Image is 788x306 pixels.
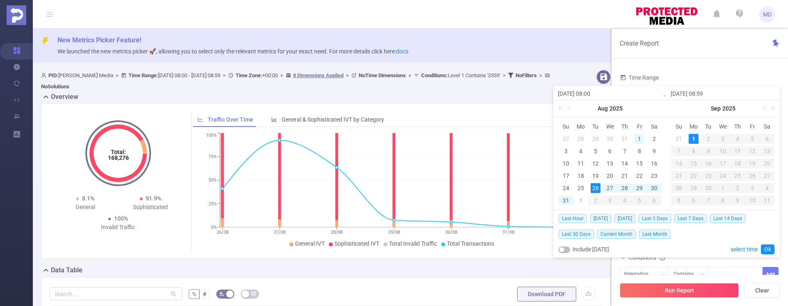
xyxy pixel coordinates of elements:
[745,120,760,133] th: Fri
[591,146,600,156] div: 5
[649,183,659,193] div: 30
[647,123,662,130] span: Sa
[730,120,745,133] th: Thu
[649,159,659,168] div: 16
[760,120,774,133] th: Sat
[573,123,588,130] span: Mo
[588,157,603,170] td: August 12, 2025
[701,183,716,193] div: 30
[716,145,731,157] td: September 10, 2025
[647,133,662,145] td: August 2, 2025
[57,48,408,55] span: We launched the new metrics picker 🚀, allowing you to select only the relevant metrics for your e...
[517,287,576,301] button: Download PDF
[745,134,760,144] div: 5
[559,182,573,194] td: August 24, 2025
[686,170,701,182] td: September 22, 2025
[605,146,615,156] div: 6
[605,159,615,168] div: 13
[716,196,731,205] div: 8
[573,133,588,145] td: July 28, 2025
[396,48,408,55] a: docs
[701,145,716,157] td: September 9, 2025
[699,272,704,278] i: icon: down
[760,134,774,144] div: 6
[730,157,745,170] td: September 18, 2025
[686,194,701,207] td: October 6, 2025
[710,214,745,223] span: Last 14 Days
[760,157,774,170] td: September 20, 2025
[632,170,647,182] td: August 22, 2025
[744,283,780,298] button: Clear
[128,72,158,78] b: Time Range:
[591,159,600,168] div: 12
[686,196,701,205] div: 6
[603,123,618,130] span: We
[760,171,774,181] div: 27
[624,267,654,281] div: Integration
[203,291,206,297] span: #
[334,240,379,247] span: Sophisticated IVT
[588,194,603,207] td: September 2, 2025
[635,146,644,156] div: 8
[632,194,647,207] td: September 5, 2025
[208,154,217,159] tspan: 75%
[649,146,659,156] div: 9
[293,72,344,78] u: 8 Dimensions Applied
[603,194,618,207] td: September 3, 2025
[745,133,760,145] td: September 5, 2025
[647,194,662,207] td: September 6, 2025
[573,120,588,133] th: Mon
[745,182,760,194] td: October 3, 2025
[620,146,630,156] div: 7
[406,72,414,78] span: >
[674,134,684,144] div: 31
[649,134,659,144] div: 2
[576,183,586,193] div: 25
[730,133,745,145] td: September 4, 2025
[41,83,69,90] b: No Solutions
[617,145,632,157] td: August 7, 2025
[730,146,745,156] div: 11
[716,157,731,170] td: September 17, 2025
[745,145,760,157] td: September 12, 2025
[671,145,686,157] td: September 7, 2025
[639,214,671,223] span: Last 3 Days
[197,117,203,122] i: icon: line-chart
[110,149,126,155] tspan: Total:
[701,196,716,205] div: 7
[515,72,537,78] b: No Filters
[588,120,603,133] th: Tue
[647,157,662,170] td: August 16, 2025
[686,183,701,193] div: 29
[686,145,701,157] td: September 8, 2025
[730,145,745,157] td: September 11, 2025
[632,123,647,130] span: Fr
[620,159,630,168] div: 14
[716,182,731,194] td: October 1, 2025
[211,225,217,230] tspan: 0%
[686,146,701,156] div: 8
[559,157,573,170] td: August 10, 2025
[701,146,716,156] div: 9
[614,214,635,223] span: [DATE]
[559,230,594,239] span: Last 30 Days
[686,123,701,130] span: Mo
[51,265,82,275] h2: Data Table
[620,283,739,298] button: Run Report
[671,183,686,193] div: 28
[236,72,262,78] b: Time Zone:
[605,183,615,193] div: 27
[635,171,644,181] div: 22
[632,196,647,205] div: 5
[51,92,78,102] h2: Overview
[620,39,659,47] span: Create Report
[701,157,716,170] td: September 16, 2025
[617,123,632,130] span: Th
[763,267,779,281] button: Add
[605,134,615,144] div: 30
[635,183,644,193] div: 29
[344,72,351,78] span: >
[760,133,774,145] td: September 6, 2025
[558,89,662,99] input: Start date
[635,134,644,144] div: 1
